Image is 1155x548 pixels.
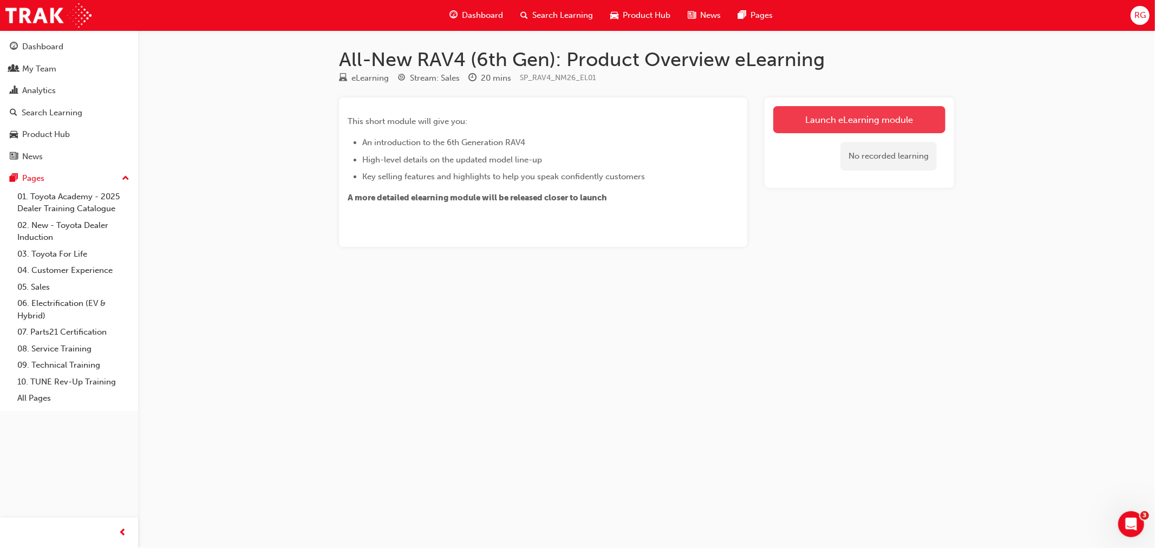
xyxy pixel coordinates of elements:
[481,72,511,84] div: 20 mins
[13,279,134,296] a: 05. Sales
[397,74,406,83] span: target-icon
[10,108,17,118] span: search-icon
[362,138,525,147] span: An introduction to the 6th Generation RAV4
[10,130,18,140] span: car-icon
[688,9,696,22] span: news-icon
[362,155,542,165] span: High-level details on the updated model line-up
[348,116,467,126] span: This short module will give you:
[10,42,18,52] span: guage-icon
[520,73,596,82] span: Learning resource code
[729,4,781,27] a: pages-iconPages
[13,324,134,341] a: 07. Parts21 Certification
[339,74,347,83] span: learningResourceType_ELEARNING-icon
[679,4,729,27] a: news-iconNews
[410,72,460,84] div: Stream: Sales
[1134,9,1146,22] span: RG
[339,71,389,85] div: Type
[468,71,511,85] div: Duration
[22,172,44,185] div: Pages
[623,9,670,22] span: Product Hub
[840,142,937,171] div: No recorded learning
[362,172,645,181] span: Key selling features and highlights to help you speak confidently customers
[22,41,63,53] div: Dashboard
[4,103,134,123] a: Search Learning
[1118,511,1144,537] iframe: Intercom live chat
[13,217,134,246] a: 02. New - Toyota Dealer Induction
[462,9,503,22] span: Dashboard
[4,125,134,145] a: Product Hub
[13,246,134,263] a: 03. Toyota For Life
[4,35,134,168] button: DashboardMy TeamAnalyticsSearch LearningProduct HubNews
[13,374,134,390] a: 10. TUNE Rev-Up Training
[441,4,512,27] a: guage-iconDashboard
[339,48,954,71] h1: All-New RAV4 (6th Gen): Product Overview eLearning
[13,188,134,217] a: 01. Toyota Academy - 2025 Dealer Training Catalogue
[1140,511,1149,520] span: 3
[13,357,134,374] a: 09. Technical Training
[10,152,18,162] span: news-icon
[4,168,134,188] button: Pages
[10,86,18,96] span: chart-icon
[22,107,82,119] div: Search Learning
[22,128,70,141] div: Product Hub
[13,262,134,279] a: 04. Customer Experience
[119,526,127,540] span: prev-icon
[351,72,389,84] div: eLearning
[22,63,56,75] div: My Team
[4,81,134,101] a: Analytics
[348,193,607,203] span: A more detailed elearning module will be released closer to launch
[773,106,945,133] a: Launch eLearning module
[449,9,458,22] span: guage-icon
[4,59,134,79] a: My Team
[10,174,18,184] span: pages-icon
[738,9,746,22] span: pages-icon
[4,147,134,167] a: News
[22,151,43,163] div: News
[22,84,56,97] div: Analytics
[520,9,528,22] span: search-icon
[751,9,773,22] span: Pages
[4,37,134,57] a: Dashboard
[468,74,477,83] span: clock-icon
[610,9,618,22] span: car-icon
[602,4,679,27] a: car-iconProduct Hub
[512,4,602,27] a: search-iconSearch Learning
[13,295,134,324] a: 06. Electrification (EV & Hybrid)
[397,71,460,85] div: Stream
[10,64,18,74] span: people-icon
[13,341,134,357] a: 08. Service Training
[5,3,92,28] img: Trak
[700,9,721,22] span: News
[1131,6,1150,25] button: RG
[122,172,129,186] span: up-icon
[532,9,593,22] span: Search Learning
[13,390,134,407] a: All Pages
